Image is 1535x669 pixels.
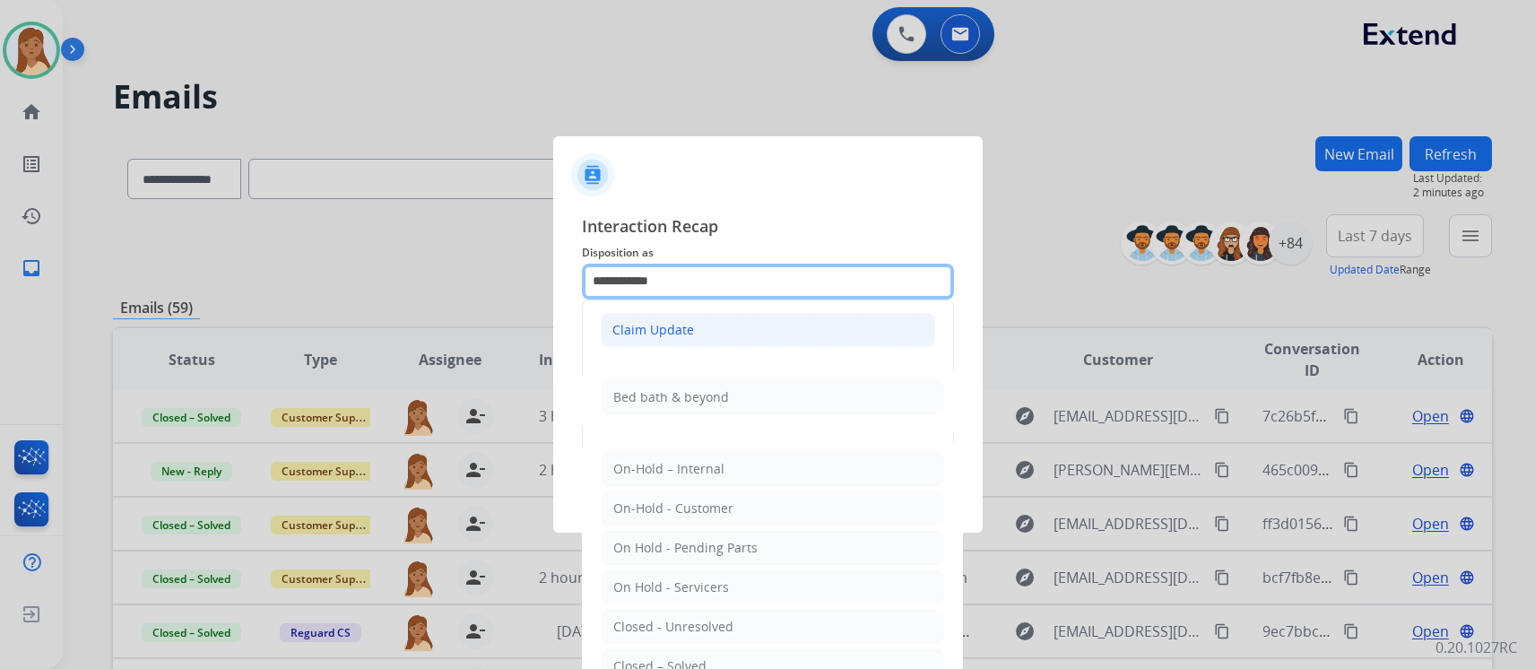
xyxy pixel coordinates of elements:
span: Interaction Recap [582,213,954,242]
div: On-Hold - Customer [613,500,733,517]
div: On Hold - Pending Parts [613,539,758,557]
div: Claim Update [612,321,694,339]
span: Disposition as [582,242,954,264]
div: On Hold - Servicers [613,578,729,596]
div: On-Hold – Internal [613,460,724,478]
div: Closed - Unresolved [613,618,733,636]
p: 0.20.1027RC [1435,637,1517,658]
img: contactIcon [571,153,614,196]
div: Bed bath & beyond [613,388,729,406]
